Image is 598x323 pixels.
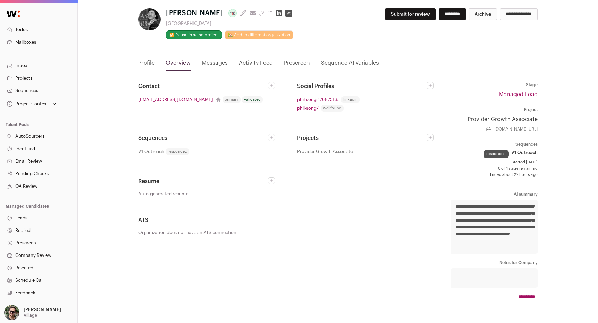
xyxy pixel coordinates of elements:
a: phil-song-17687513a [297,96,340,103]
a: [DOMAIN_NAME][URL] [494,126,538,132]
h2: ATS [138,216,434,224]
dt: Stage [451,82,538,88]
img: 777f0329ca5b9489d02cc7b7995620406aa5e2513330aa9f2408b6e087ea9673.jpg [138,8,161,30]
h2: Resume [138,177,268,186]
a: Messages [202,59,228,71]
p: [PERSON_NAME] [24,307,61,313]
span: linkedin [341,96,360,103]
a: Auto-generated resume [138,191,275,197]
a: Prescreen [284,59,310,71]
div: primary [223,96,241,103]
div: responded [484,150,509,158]
span: V1 Outreach [138,148,164,155]
dt: Sequences [451,142,538,147]
button: 🔂 Reuse in same project [166,30,222,39]
a: 🏡 Add to different organization [225,30,293,39]
a: Provider Growth Associate [451,115,538,124]
dt: Project [451,107,538,113]
span: 0 of 1 stage remaining [451,166,538,171]
button: Open dropdown [3,305,62,320]
a: Overview [166,59,191,71]
button: Open dropdown [6,99,58,109]
span: Started [DATE] [451,160,538,165]
span: Ended about 22 hours ago [451,172,538,178]
img: 1635949-medium_jpg [4,305,19,320]
div: Project Context [6,101,48,107]
button: Archive [469,8,497,20]
p: Village [24,313,37,318]
img: Wellfound [3,7,24,21]
h2: Projects [297,134,427,142]
a: Profile [138,59,155,71]
dt: Notes for Company [451,260,538,266]
a: Sequence AI Variables [321,59,379,71]
span: V1 Outreach [511,150,538,155]
h2: Social Profiles [297,82,427,90]
a: phil-song-1 [297,105,320,112]
dt: AI summary [451,191,538,197]
h2: Contact [138,82,268,90]
a: [EMAIL_ADDRESS][DOMAIN_NAME] [138,96,213,103]
span: responded [166,148,189,155]
a: Managed Lead [499,92,538,97]
button: Submit for review [385,8,436,20]
span: [PERSON_NAME] [166,8,223,18]
p: Organization does not have an ATS connection [138,230,434,235]
a: Activity Feed [239,59,273,71]
h2: Sequences [138,134,268,142]
div: [GEOGRAPHIC_DATA] [166,21,295,26]
div: validated [242,96,263,103]
span: wellfound [321,105,344,112]
span: Provider Growth Associate [297,148,353,155]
